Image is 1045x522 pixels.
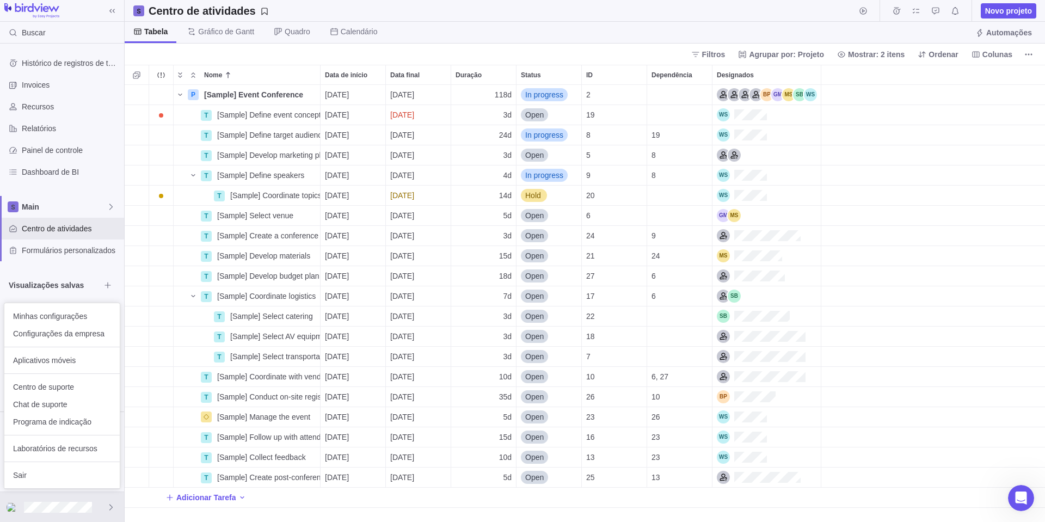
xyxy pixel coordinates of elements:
[4,396,120,413] a: Chat de suporte
[13,443,111,454] span: Laboratórios de recursos
[13,382,111,392] span: Centro de suporte
[13,416,111,427] span: Programa de indicação
[1008,485,1034,511] iframe: Intercom live chat
[7,501,20,514] div: Giovanni Marchesini
[4,325,120,342] a: Configurações da empresa
[4,466,120,484] a: Sair
[13,328,111,339] span: Configurações da empresa
[4,352,120,369] a: Aplicativos móveis
[13,311,111,322] span: Minhas configurações
[4,308,120,325] a: Minhas configurações
[13,399,111,410] span: Chat de suporte
[4,378,120,396] a: Centro de suporte
[13,355,111,366] span: Aplicativos móveis
[7,503,20,512] img: Show
[13,470,111,481] span: Sair
[4,413,120,431] a: Programa de indicação
[4,440,120,457] a: Laboratórios de recursos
